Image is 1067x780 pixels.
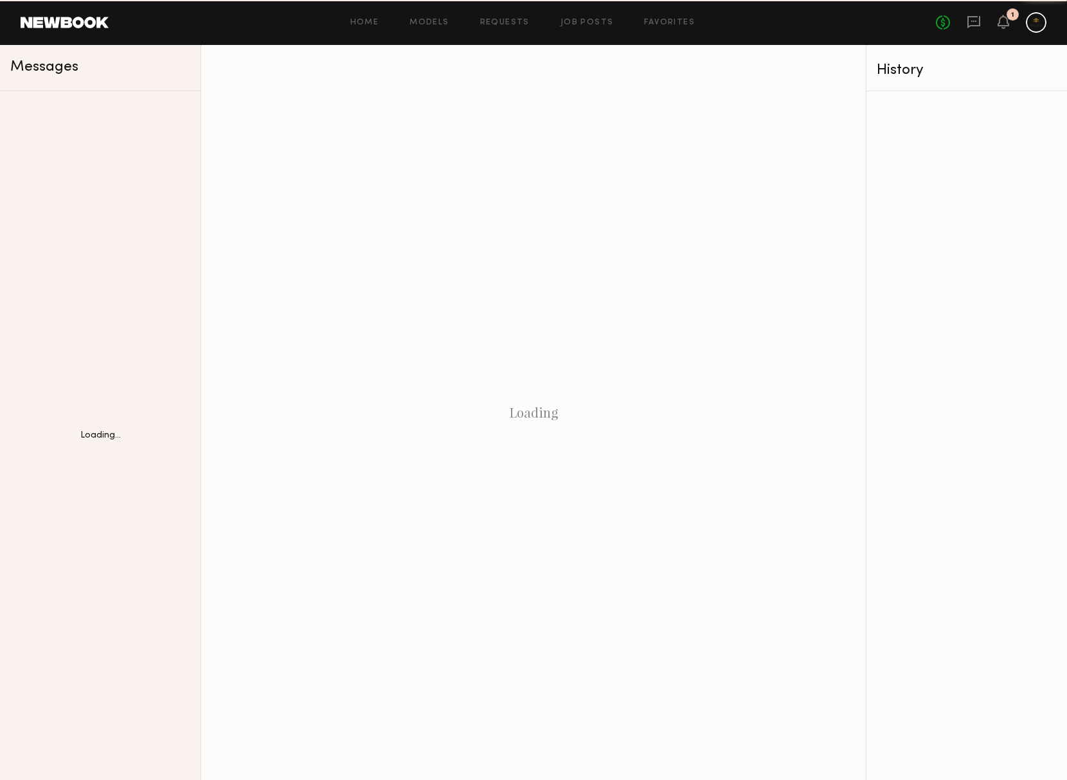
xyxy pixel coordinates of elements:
[560,19,614,27] a: Job Posts
[409,19,449,27] a: Models
[201,45,866,780] div: Loading
[1011,12,1014,19] div: 1
[10,60,78,75] span: Messages
[480,19,530,27] a: Requests
[80,431,121,440] div: Loading...
[877,63,1057,78] div: History
[644,19,695,27] a: Favorites
[350,19,379,27] a: Home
